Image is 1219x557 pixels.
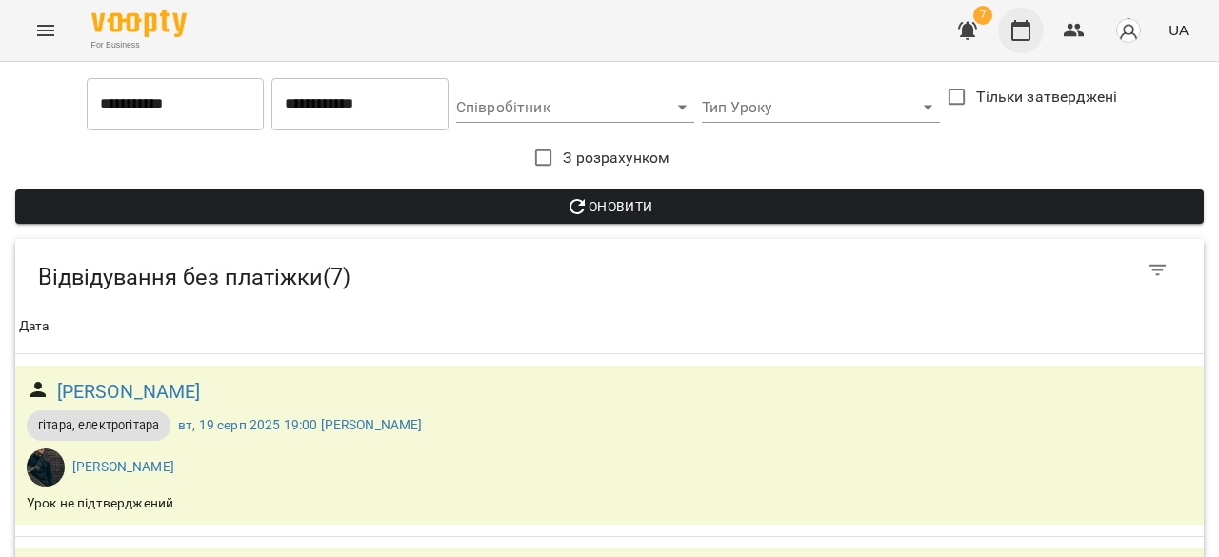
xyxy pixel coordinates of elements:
img: avatar_s.png [1115,17,1142,44]
img: Voopty Logo [91,10,187,37]
span: гітара, електрогітара [27,417,170,434]
button: Фільтр [1135,248,1181,293]
span: Тільки затверджені [976,86,1117,109]
div: Table Toolbar [15,239,1204,300]
div: Дата [19,315,50,338]
span: For Business [91,39,187,51]
span: Дата [19,315,1200,338]
a: [PERSON_NAME] [57,377,201,407]
img: Воробей Павло [27,448,65,487]
span: 7 [973,6,992,25]
div: Урок не підтверджений [23,490,177,517]
button: UA [1161,12,1196,48]
a: [PERSON_NAME] [72,459,174,474]
button: Оновити [15,189,1204,224]
span: З розрахунком [563,147,669,169]
a: вт, 19 серп 2025 19:00 [PERSON_NAME] [178,417,422,432]
div: Sort [19,315,50,338]
span: UA [1169,20,1189,40]
button: Menu [23,8,69,53]
span: Оновити [30,195,1189,218]
h5: Відвідування без платіжки ( 7 ) [38,263,743,292]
